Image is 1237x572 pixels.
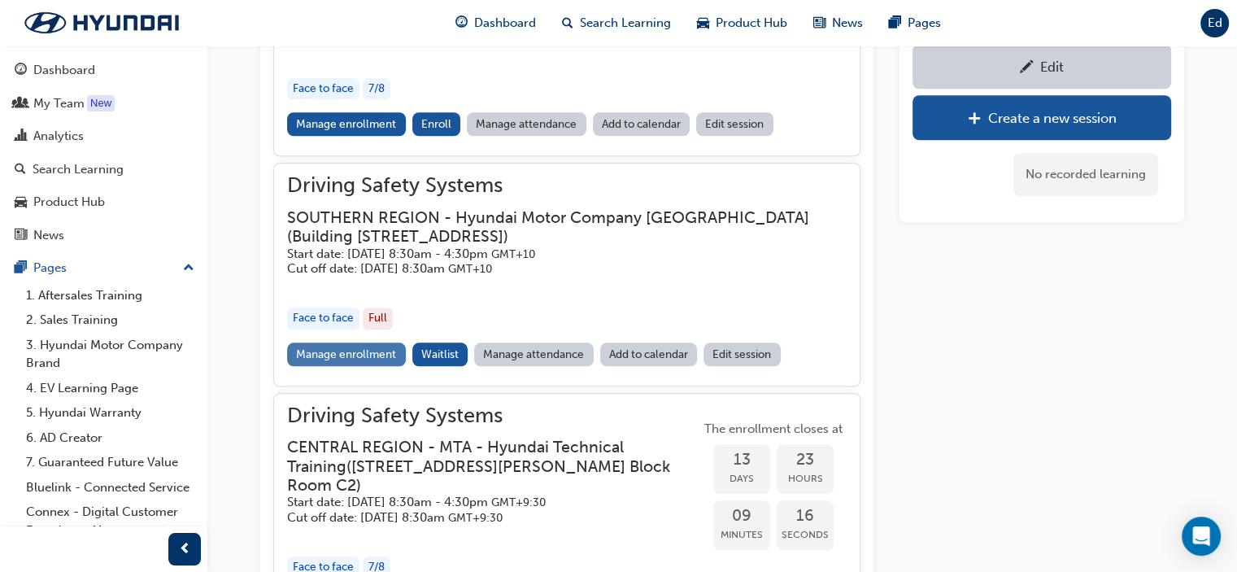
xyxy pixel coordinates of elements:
div: News [33,226,64,245]
span: prev-icon [179,539,191,560]
span: guage-icon [455,13,468,33]
span: guage-icon [15,63,27,78]
span: Australian Eastern Standard Time GMT+10 [448,33,492,46]
span: 09 [713,507,770,526]
h3: CENTRAL REGION - MTA - Hyundai Technical Training ( [STREET_ADDRESS][PERSON_NAME] Block Room C2 ) [287,438,674,495]
span: Australian Eastern Standard Time GMT+10 [491,247,535,261]
h5: Start date: [DATE] 8:30am - 4:30pm [287,247,821,262]
div: Full [363,308,393,330]
a: Edit session [696,112,773,136]
a: Manage enrollment [287,343,406,366]
div: Face to face [287,308,359,330]
span: Hours [777,469,834,488]
span: car-icon [15,195,27,210]
a: Add to calendar [600,343,698,366]
a: Search Learning [7,155,201,185]
button: Pages [7,253,201,283]
a: Dashboard [7,55,201,85]
span: pages-icon [15,261,27,276]
a: Create a new session [913,95,1171,140]
div: Pages [33,259,67,277]
button: DashboardMy TeamAnalyticsSearch LearningProduct HubNews [7,52,201,253]
div: My Team [33,94,85,113]
div: Tooltip anchor [87,95,115,111]
div: Search Learning [33,160,124,179]
a: 6. AD Creator [20,426,201,451]
span: pages-icon [889,13,901,33]
a: Product Hub [7,187,201,217]
span: car-icon [697,13,709,33]
div: Face to face [287,78,359,100]
a: Add to calendar [593,112,690,136]
div: Dashboard [33,61,95,80]
div: No recorded learning [1013,153,1158,196]
span: Enroll [421,117,451,131]
span: 16 [777,507,834,526]
h3: SOUTHERN REGION - Hyundai Motor Company [GEOGRAPHIC_DATA] ( Building [STREET_ADDRESS] ) [287,208,821,247]
a: Edit [913,44,1171,89]
span: News [832,14,863,33]
a: Manage attendance [474,343,594,366]
a: search-iconSearch Learning [549,7,684,40]
img: Trak [8,6,195,40]
h5: Cut off date: [DATE] 8:30am [287,510,674,526]
div: Edit [1040,59,1064,75]
span: Minutes [713,526,770,544]
div: Product Hub [33,193,105,212]
span: 23 [777,451,834,469]
a: Connex - Digital Customer Experience Management [20,500,201,543]
h5: Cut off date: [DATE] 8:30am [287,261,821,277]
span: The enrollment closes at [700,420,847,439]
a: 5. Hyundai Warranty [20,400,201,426]
span: Australian Central Standard Time GMT+9:30 [491,496,546,509]
span: Pages [908,14,941,33]
span: Driving Safety Systems [287,407,700,426]
a: 4. EV Learning Page [20,376,201,401]
a: 3. Hyundai Motor Company Brand [20,333,201,376]
button: Enroll [412,112,461,136]
span: search-icon [562,13,573,33]
a: Edit session [703,343,781,366]
button: Driving Safety SystemsSOUTHERN REGION - Hyundai Motor Company [GEOGRAPHIC_DATA](Building [STREET_... [287,177,847,372]
span: Australian Central Standard Time GMT+9:30 [448,511,503,525]
span: Waitlist [421,347,459,361]
div: Open Intercom Messenger [1182,517,1221,556]
span: Driving Safety Systems [287,177,847,195]
button: Waitlist [412,343,468,366]
a: guage-iconDashboard [442,7,549,40]
a: pages-iconPages [876,7,954,40]
span: Seconds [777,526,834,544]
span: chart-icon [15,129,27,144]
span: pencil-icon [1020,60,1034,76]
a: 7. Guaranteed Future Value [20,450,201,475]
h5: Start date: [DATE] 8:30am - 4:30pm [287,495,674,510]
a: car-iconProduct Hub [684,7,800,40]
a: News [7,221,201,251]
span: news-icon [15,229,27,243]
span: up-icon [183,258,194,279]
span: people-icon [15,97,27,111]
div: 7 / 8 [363,78,390,100]
a: Manage enrollment [287,112,406,136]
a: Manage attendance [467,112,586,136]
span: Days [713,469,770,488]
a: news-iconNews [800,7,876,40]
span: Dashboard [474,14,536,33]
span: Product Hub [716,14,787,33]
a: My Team [7,89,201,119]
a: Analytics [7,121,201,151]
div: Create a new session [988,110,1117,126]
button: Ed [1200,9,1229,37]
span: 13 [713,451,770,469]
span: Australian Eastern Standard Time GMT+10 [448,262,492,276]
span: Ed [1208,14,1222,33]
a: 2. Sales Training [20,308,201,333]
span: Search Learning [580,14,671,33]
span: news-icon [813,13,825,33]
div: Analytics [33,127,84,146]
span: search-icon [15,163,26,177]
a: 1. Aftersales Training [20,283,201,308]
span: plus-icon [968,111,982,128]
a: Bluelink - Connected Service [20,475,201,500]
